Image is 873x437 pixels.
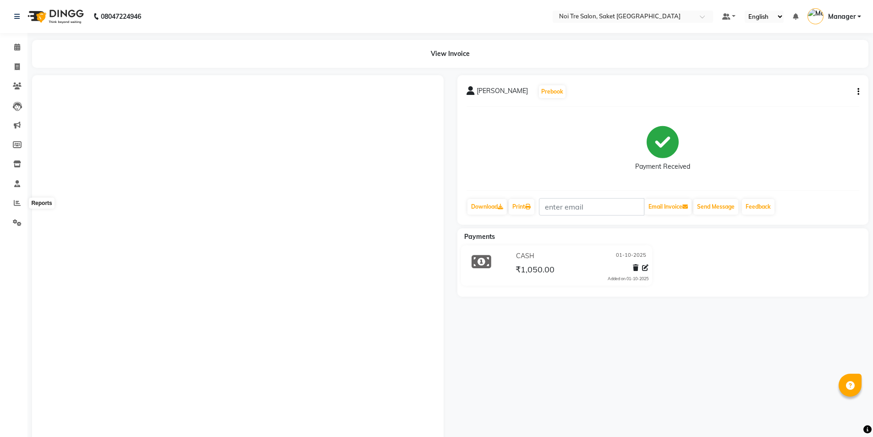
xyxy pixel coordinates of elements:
[539,198,644,216] input: enter email
[608,276,648,282] div: Added on 01-10-2025
[828,12,856,22] span: Manager
[477,86,528,99] span: [PERSON_NAME]
[516,264,555,277] span: ₹1,050.00
[464,232,495,241] span: Payments
[101,4,141,29] b: 08047224946
[635,162,690,171] div: Payment Received
[807,8,824,24] img: Manager
[509,199,534,215] a: Print
[29,198,54,209] div: Reports
[516,251,534,261] span: CASH
[32,40,868,68] div: View Invoice
[616,251,646,261] span: 01-10-2025
[645,199,692,215] button: Email Invoice
[539,85,566,98] button: Prebook
[23,4,86,29] img: logo
[693,199,738,215] button: Send Message
[742,199,774,215] a: Feedback
[467,199,507,215] a: Download
[835,400,864,428] iframe: chat widget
